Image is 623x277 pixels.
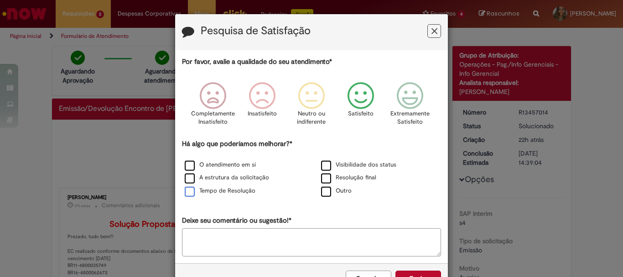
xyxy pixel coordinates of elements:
p: Extremamente Satisfeito [390,110,430,126]
div: Há algo que poderíamos melhorar?* [182,139,441,198]
div: Insatisfeito [239,75,286,138]
p: Completamente Insatisfeito [191,110,235,126]
div: Satisfeito [337,75,384,138]
label: Outro [321,187,352,195]
label: Por favor, avalie a qualidade do seu atendimento* [182,57,332,67]
label: Visibilidade dos status [321,161,396,169]
p: Neutro ou indiferente [295,110,328,126]
div: Completamente Insatisfeito [189,75,236,138]
p: Insatisfeito [248,110,277,118]
div: Extremamente Satisfeito [387,75,433,138]
label: Resolução final [321,173,376,182]
label: Deixe seu comentário ou sugestão!* [182,216,291,225]
p: Satisfeito [348,110,374,118]
label: O atendimento em si [185,161,256,169]
label: A estrutura da solicitação [185,173,269,182]
label: Pesquisa de Satisfação [201,25,311,37]
div: Neutro ou indiferente [288,75,335,138]
label: Tempo de Resolução [185,187,255,195]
